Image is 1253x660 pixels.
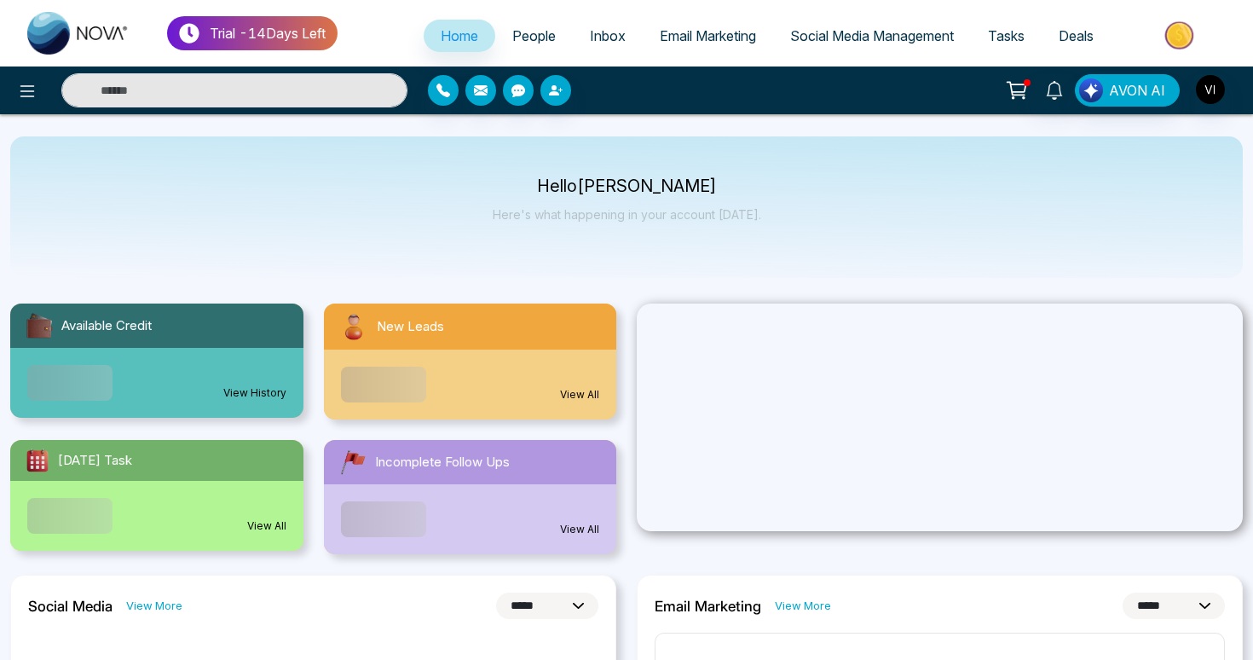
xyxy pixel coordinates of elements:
p: Here's what happening in your account [DATE]. [493,207,761,222]
span: Tasks [988,27,1025,44]
span: Inbox [590,27,626,44]
span: Social Media Management [790,27,954,44]
p: Trial - 14 Days Left [210,23,326,43]
a: View All [560,522,599,537]
span: New Leads [377,317,444,337]
span: AVON AI [1109,80,1165,101]
img: User Avatar [1196,75,1225,104]
span: Incomplete Follow Ups [375,453,510,472]
button: AVON AI [1075,74,1180,107]
a: View All [247,518,286,534]
span: Email Marketing [660,27,756,44]
img: Market-place.gif [1119,16,1243,55]
a: Tasks [971,20,1042,52]
span: Home [441,27,478,44]
a: View History [223,385,286,401]
a: Inbox [573,20,643,52]
img: newLeads.svg [338,310,370,343]
a: Incomplete Follow UpsView All [314,440,627,554]
a: Deals [1042,20,1111,52]
a: View More [126,598,182,614]
p: Hello [PERSON_NAME] [493,179,761,194]
img: availableCredit.svg [24,310,55,341]
h2: Social Media [28,598,113,615]
a: Social Media Management [773,20,971,52]
img: todayTask.svg [24,447,51,474]
a: People [495,20,573,52]
img: Lead Flow [1079,78,1103,102]
a: Email Marketing [643,20,773,52]
a: View More [775,598,831,614]
span: Available Credit [61,316,152,336]
img: followUps.svg [338,447,368,478]
span: [DATE] Task [58,451,132,471]
a: New LeadsView All [314,304,627,420]
span: People [512,27,556,44]
h2: Email Marketing [655,598,761,615]
img: Nova CRM Logo [27,12,130,55]
span: Deals [1059,27,1094,44]
a: View All [560,387,599,402]
a: Home [424,20,495,52]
